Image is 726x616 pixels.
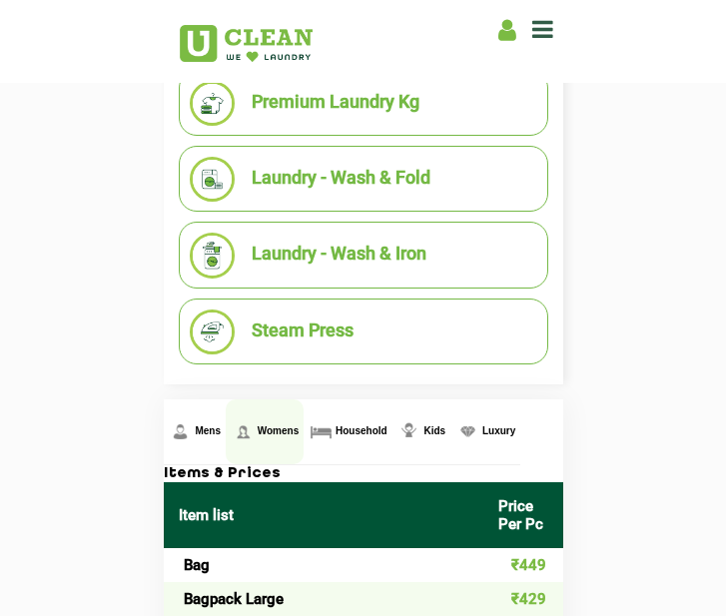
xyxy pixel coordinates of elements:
td: Bagpack Large [164,582,483,616]
li: Steam Press [190,309,537,354]
th: Item list [164,482,483,548]
th: Price Per Pc [483,482,563,548]
img: Laundry - Wash & Iron [190,233,235,278]
img: Premium Laundry Kg [190,81,235,126]
img: UClean Laundry and Dry Cleaning [180,25,313,62]
img: Household [309,419,334,444]
img: Steam Press [190,309,235,354]
span: Mens [195,425,221,436]
img: Luxury [455,419,480,444]
td: ₹429 [483,582,563,616]
span: Luxury [482,425,515,436]
img: Laundry - Wash & Fold [190,157,235,202]
td: Bag [164,548,483,582]
img: Womens [231,419,256,444]
span: Household [336,425,387,436]
li: Laundry - Wash & Fold [190,157,537,202]
h3: Items & Prices [164,465,563,483]
li: Premium Laundry Kg [190,81,537,126]
img: Kids [396,419,421,444]
span: Kids [423,425,445,436]
li: Laundry - Wash & Iron [190,233,537,278]
td: ₹449 [483,548,563,582]
span: Womens [258,425,300,436]
img: Mens [168,419,193,444]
